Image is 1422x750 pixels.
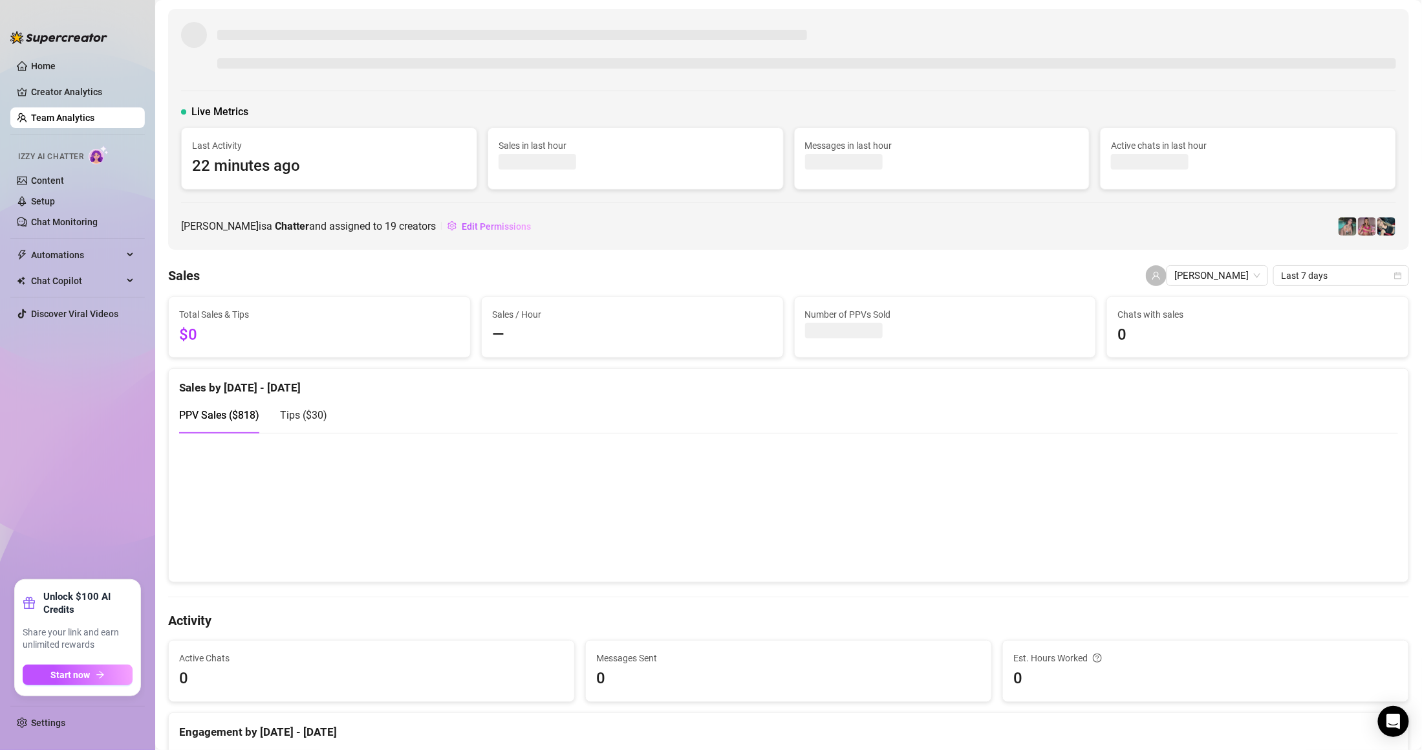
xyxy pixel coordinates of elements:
[168,267,200,285] h4: Sales
[17,250,27,260] span: thunderbolt
[31,217,98,227] a: Chat Monitoring
[1358,217,1376,236] img: Tabby (VIP)
[179,651,564,665] span: Active Chats
[462,221,531,232] span: Edit Permissions
[179,369,1398,397] div: Sales by [DATE] - [DATE]
[31,113,94,123] a: Team Analytics
[23,665,133,685] button: Start nowarrow-right
[31,175,64,186] a: Content
[31,245,123,265] span: Automations
[179,723,1398,741] div: Engagement by [DATE] - [DATE]
[31,196,55,206] a: Setup
[1117,307,1398,322] span: Chats with sales
[191,104,248,120] span: Live Metrics
[596,651,981,665] span: Messages Sent
[31,718,65,728] a: Settings
[89,146,109,164] img: AI Chatter
[1281,266,1401,285] span: Last 7 days
[805,307,1086,322] span: Number of PPVs Sold
[1174,266,1260,285] span: Gianne
[96,670,105,679] span: arrow-right
[447,216,532,237] button: Edit Permissions
[1093,651,1102,665] span: question-circle
[168,612,1409,630] h4: Activity
[181,218,436,234] span: [PERSON_NAME] is a and assigned to creators
[1152,271,1161,280] span: user
[179,307,460,322] span: Total Sales & Tips
[492,307,773,322] span: Sales / Hour
[31,270,123,291] span: Chat Copilot
[499,138,773,153] span: Sales in last hour
[31,309,118,319] a: Discover Viral Videos
[179,323,460,347] span: $0
[1013,651,1398,665] div: Est. Hours Worked
[10,31,107,44] img: logo-BBDzfeDw.svg
[280,409,327,421] span: Tips ( $30 )
[1377,217,1395,236] img: Tabby (Free)
[31,82,135,102] a: Creator Analytics
[805,138,1079,153] span: Messages in last hour
[23,626,133,652] span: Share your link and earn unlimited rewards
[43,590,133,616] strong: Unlock $100 AI Credits
[1013,667,1398,691] span: 0
[18,151,83,163] span: Izzy AI Chatter
[1117,323,1398,347] span: 0
[1111,138,1385,153] span: Active chats in last hour
[1394,272,1402,280] span: calendar
[23,597,36,610] span: gift
[192,154,466,179] span: 22 minutes ago
[179,667,564,691] span: 0
[192,138,466,153] span: Last Activity
[275,220,309,232] b: Chatter
[1339,217,1357,236] img: MJaee (VIP)
[492,323,773,347] span: —
[1378,706,1409,737] div: Open Intercom Messenger
[31,61,56,71] a: Home
[385,220,396,232] span: 19
[17,276,25,285] img: Chat Copilot
[447,221,457,230] span: setting
[51,670,91,680] span: Start now
[179,409,259,421] span: PPV Sales ( $818 )
[596,667,981,691] span: 0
